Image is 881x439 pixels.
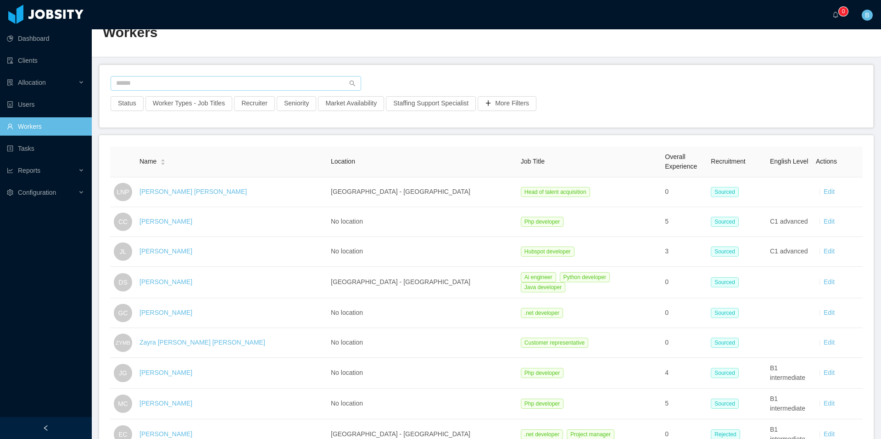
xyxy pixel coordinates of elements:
[111,96,144,111] button: Status
[331,158,355,165] span: Location
[118,304,128,322] span: GC
[7,167,13,174] i: icon: line-chart
[7,189,13,196] i: icon: setting
[7,95,84,114] a: icon: robotUsers
[327,207,517,237] td: No location
[386,96,476,111] button: Staffing Support Specialist
[711,158,745,165] span: Recruitment
[824,400,835,407] a: Edit
[711,338,739,348] span: Sourced
[766,207,812,237] td: C1 advanced
[839,7,848,16] sup: 0
[521,308,563,318] span: .net developer
[824,339,835,346] a: Edit
[139,430,192,438] a: [PERSON_NAME]
[327,358,517,389] td: No location
[816,158,837,165] span: Actions
[18,167,40,174] span: Reports
[865,10,869,21] span: B
[766,237,812,267] td: C1 advanced
[103,23,486,42] h2: Workers
[160,158,166,164] div: Sort
[139,247,192,255] a: [PERSON_NAME]
[661,267,707,298] td: 0
[711,400,742,407] a: Sourced
[824,247,835,255] a: Edit
[711,278,742,285] a: Sourced
[7,29,84,48] a: icon: pie-chartDashboard
[145,96,232,111] button: Worker Types - Job Titles
[711,187,739,197] span: Sourced
[661,328,707,358] td: 0
[18,189,56,196] span: Configuration
[7,117,84,136] a: icon: userWorkers
[139,369,192,376] a: [PERSON_NAME]
[478,96,536,111] button: icon: plusMore Filters
[139,188,247,195] a: [PERSON_NAME] [PERSON_NAME]
[118,395,128,413] span: MC
[521,247,574,257] span: Hubspot developer
[139,400,192,407] a: [PERSON_NAME]
[711,369,742,376] a: Sourced
[327,267,517,298] td: [GEOGRAPHIC_DATA] - [GEOGRAPHIC_DATA]
[521,282,565,292] span: Java developer
[521,217,563,227] span: Php developer
[824,309,835,316] a: Edit
[7,51,84,70] a: icon: auditClients
[711,247,742,255] a: Sourced
[327,328,517,358] td: No location
[327,177,517,207] td: [GEOGRAPHIC_DATA] - [GEOGRAPHIC_DATA]
[7,79,13,86] i: icon: solution
[349,80,356,87] i: icon: search
[327,389,517,419] td: No location
[711,339,742,346] a: Sourced
[711,218,742,225] a: Sourced
[665,153,697,170] span: Overall Experience
[117,183,129,201] span: LNP
[661,358,707,389] td: 4
[661,207,707,237] td: 5
[661,389,707,419] td: 5
[770,158,808,165] span: English Level
[711,188,742,195] a: Sourced
[711,399,739,409] span: Sourced
[560,272,610,282] span: Python developer
[7,139,84,158] a: icon: profileTasks
[139,339,265,346] a: Zayra [PERSON_NAME] [PERSON_NAME]
[661,237,707,267] td: 3
[118,213,128,231] span: CC
[161,158,166,161] i: icon: caret-up
[139,157,156,166] span: Name
[832,11,839,18] i: icon: bell
[120,242,127,261] span: JL
[824,369,835,376] a: Edit
[711,247,739,257] span: Sourced
[766,358,812,389] td: B1 intermediate
[766,389,812,419] td: B1 intermediate
[327,298,517,328] td: No location
[18,79,46,86] span: Allocation
[661,298,707,328] td: 0
[521,272,556,282] span: Ai engineer
[161,161,166,164] i: icon: caret-down
[116,335,130,350] span: ZYMB
[711,217,739,227] span: Sourced
[521,158,545,165] span: Job Title
[824,278,835,285] a: Edit
[139,218,192,225] a: [PERSON_NAME]
[711,277,739,287] span: Sourced
[521,399,563,409] span: Php developer
[118,273,127,291] span: DS
[318,96,384,111] button: Market Availability
[661,177,707,207] td: 0
[119,364,127,382] span: JG
[234,96,275,111] button: Recruiter
[139,278,192,285] a: [PERSON_NAME]
[139,309,192,316] a: [PERSON_NAME]
[711,308,739,318] span: Sourced
[824,218,835,225] a: Edit
[327,237,517,267] td: No location
[277,96,316,111] button: Seniority
[521,338,588,348] span: Customer representative
[521,187,590,197] span: Head of talent acquisition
